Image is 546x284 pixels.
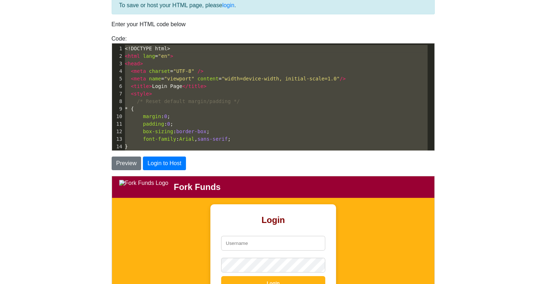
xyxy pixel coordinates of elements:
div: Code: [106,34,440,151]
span: margin [143,113,161,119]
div: 13 [112,135,123,143]
span: > [204,83,206,89]
div: 2 [112,52,123,60]
span: lang [143,53,155,59]
span: < [131,76,134,82]
p: Create Account? [109,119,213,126]
span: Arial [179,136,194,142]
span: sans-serif [197,136,228,142]
span: /* Reset default margin/padding */ [137,98,240,104]
span: < [131,68,134,74]
div: 9 [112,105,123,113]
div: 1 [112,45,123,52]
span: > [170,53,173,59]
p: Enter your HTML code below [112,20,435,29]
button: Login [109,100,213,114]
span: "en" [158,53,170,59]
div: 10 [112,113,123,120]
div: 3 [112,60,123,67]
span: = [125,68,204,74]
span: head [128,61,140,66]
span: = = [125,76,346,82]
span: title [188,83,204,89]
input: Username [109,60,213,74]
span: : ; [125,129,210,134]
span: > [140,61,143,66]
span: /> [197,68,204,74]
span: 0 [164,113,167,119]
span: Login Page [125,83,207,89]
span: font-family [143,136,176,142]
span: 0 [167,121,170,127]
span: content [197,76,219,82]
span: padding [143,121,164,127]
span: /> [340,76,346,82]
span: meta [134,68,146,74]
span: = [125,53,173,59]
span: : ; [125,121,173,127]
div: 6 [112,83,123,90]
button: Login to Host [143,157,186,170]
h1: Fork Funds [62,6,109,16]
span: > [149,91,152,97]
img: Fork Funds Logo [7,4,56,18]
span: charset [149,68,170,74]
span: name [149,76,161,82]
div: 14 [112,143,123,150]
h2: Login [109,39,213,49]
span: < [131,91,134,97]
span: : ; [125,113,171,119]
span: "viewport" [164,76,194,82]
a: login [222,2,234,8]
div: 4 [112,67,123,75]
span: title [134,83,149,89]
span: > [149,83,152,89]
span: "width=device-width, initial-scale=1.0" [221,76,340,82]
span: style [134,91,149,97]
span: } [125,144,128,149]
span: "UTF-8" [173,68,194,74]
div: 11 [112,120,123,128]
span: < [125,53,128,59]
span: < [131,83,134,89]
div: 12 [112,128,123,135]
span: </ [182,83,188,89]
span: box-sizing [143,129,173,134]
div: 5 [112,75,123,83]
span: html [128,53,140,59]
span: meta [134,76,146,82]
span: : , ; [125,136,231,142]
a: Register [171,119,194,125]
span: < [125,61,128,66]
div: 7 [112,90,123,98]
div: 8 [112,98,123,105]
span: <!DOCTYPE html> [125,46,170,51]
span: border-box [176,129,206,134]
button: Preview [112,157,141,170]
